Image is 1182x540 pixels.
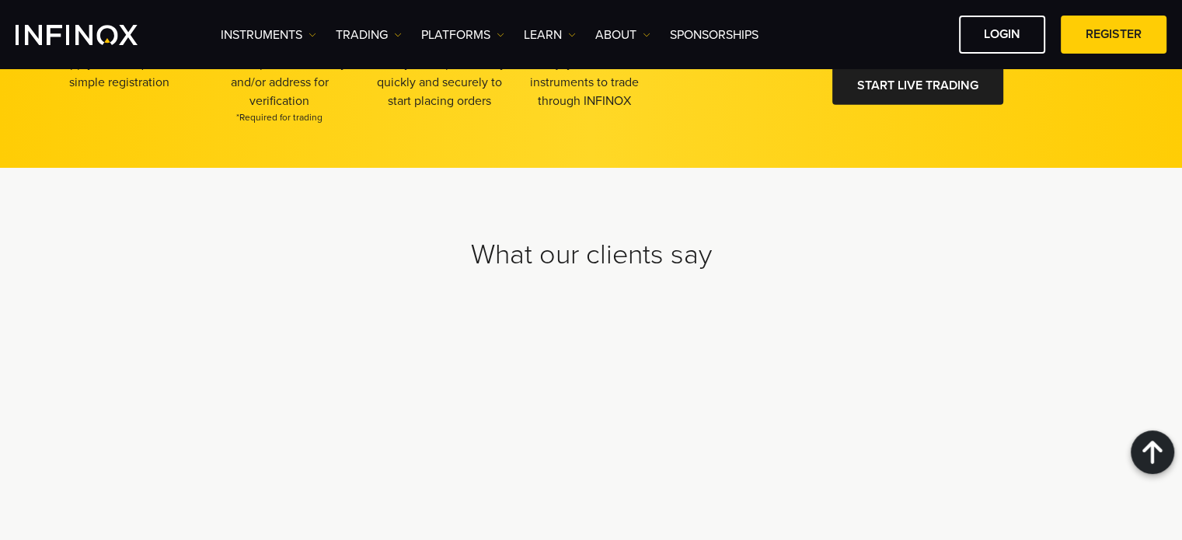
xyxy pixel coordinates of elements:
[1061,16,1166,54] a: REGISTER
[207,110,352,124] span: *Required for trading
[512,54,657,110] p: Enjoy over 900 instruments to trade through INFINOX
[959,16,1045,54] a: LOGIN
[595,26,650,44] a: ABOUT
[221,26,316,44] a: Instruments
[832,68,1003,106] a: START LIVE TRADING
[368,54,512,110] p: Make your deposit easily, quickly and securely to start placing orders
[524,26,576,44] a: Learn
[47,54,192,92] p: Apply online, quick & simple registration
[670,26,758,44] a: SPONSORSHIPS
[47,238,1135,272] h2: What our clients say
[16,25,174,45] a: INFINOX Logo
[336,26,402,44] a: TRADING
[421,26,504,44] a: PLATFORMS
[207,54,352,124] p: Send us proof of identity and/or address for verification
